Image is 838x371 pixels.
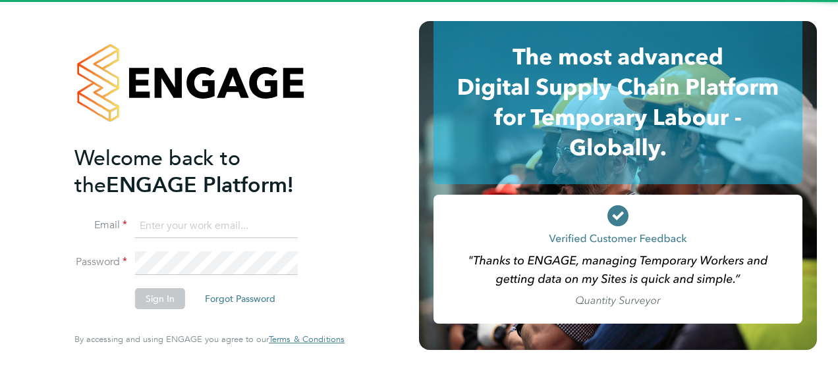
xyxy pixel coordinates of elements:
a: Terms & Conditions [269,334,345,345]
span: Terms & Conditions [269,334,345,345]
label: Email [74,218,127,232]
h2: ENGAGE Platform! [74,145,331,199]
label: Password [74,255,127,269]
span: Welcome back to the [74,145,240,198]
button: Forgot Password [194,288,286,309]
button: Sign In [135,288,185,309]
span: By accessing and using ENGAGE you agree to our [74,334,345,345]
input: Enter your work email... [135,214,298,238]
